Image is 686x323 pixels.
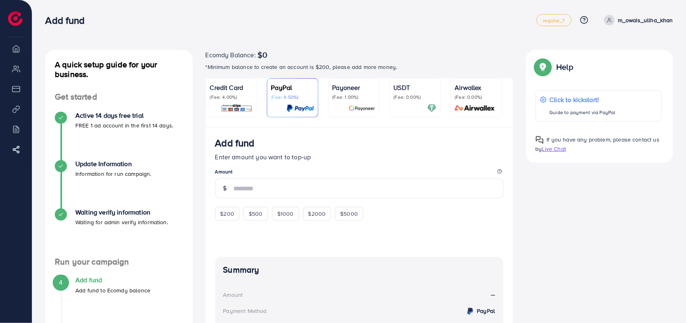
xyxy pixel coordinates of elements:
h4: Waiting verify information [75,208,168,216]
img: card [452,104,497,113]
img: Popup guide [536,60,550,74]
img: card [349,104,375,113]
p: FREE 1 ad account in the first 14 days. [75,121,173,130]
h4: A quick setup guide for your business. [45,60,193,79]
img: card [221,104,253,113]
p: Guide to payment via PayPal [550,108,615,117]
li: Waiting verify information [45,208,193,257]
img: card [287,104,314,113]
p: Payoneer [333,83,375,92]
span: If you have any problem, please contact us by [536,135,660,153]
img: card [427,104,437,113]
li: Update Information [45,160,193,208]
p: Enter amount you want to top-up [215,152,503,162]
p: PayPal [271,83,314,92]
img: logo [8,11,23,26]
h3: Add fund [215,137,255,149]
p: (Fee: 0.00%) [394,94,437,100]
img: Popup guide [536,136,544,144]
p: Add fund to Ecomdy balance [75,285,150,295]
li: Active 14 days free trial [45,112,193,160]
p: Help [557,62,574,72]
div: Payment Method [223,307,267,315]
p: USDT [394,83,437,92]
p: Information for run campaign. [75,169,152,179]
span: regular_1 [543,18,565,23]
h4: Active 14 days free trial [75,112,173,119]
a: regular_1 [536,14,572,26]
p: (Fee: 4.00%) [210,94,253,100]
span: $5000 [340,210,358,218]
p: m_owais_ullha_khan [618,15,673,25]
span: $200 [220,210,235,218]
legend: Amount [215,168,503,178]
h3: Add fund [45,15,91,26]
p: (Fee: 0.00%) [455,94,498,100]
div: Amount [223,291,243,299]
span: $500 [249,210,263,218]
h4: Get started [45,92,193,102]
h4: Run your campaign [45,257,193,267]
span: Live Chat [542,145,566,153]
iframe: Chat [652,287,680,317]
strong: -- [491,290,495,299]
span: 4 [59,278,62,287]
p: Waiting for admin verify information. [75,217,168,227]
h4: Summary [223,265,495,275]
p: (Fee: 1.00%) [333,94,375,100]
h4: Update Information [75,160,152,168]
h4: Add fund [75,276,150,284]
p: Credit Card [210,83,253,92]
p: Click to kickstart! [550,95,615,104]
img: credit [466,306,475,316]
span: Ecomdy Balance: [206,50,256,60]
span: $2000 [308,210,326,218]
iframe: PayPal [423,230,503,244]
strong: PayPal [477,307,495,315]
p: (Fee: 4.50%) [271,94,314,100]
p: *Minimum balance to create an account is $200, please add more money. [206,62,513,72]
p: Airwallex [455,83,498,92]
a: m_owais_ullha_khan [601,15,673,25]
span: $0 [258,50,267,60]
span: $1000 [277,210,294,218]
